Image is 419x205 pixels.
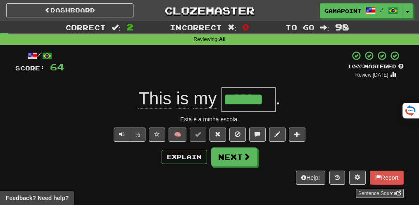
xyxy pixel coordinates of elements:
button: Explain [162,150,207,164]
button: Round history (alt+y) [329,171,345,185]
span: is [176,89,188,109]
span: Open feedback widget [6,194,69,202]
button: Next [211,147,257,166]
button: Ignore sentence (alt+i) [229,128,246,142]
span: . [276,89,281,108]
span: GamaPoint [324,7,362,14]
span: Correct [65,23,106,31]
span: my [193,89,217,109]
button: Reset to 0% Mastered (alt+r) [209,128,226,142]
button: 🧠 [169,128,186,142]
button: Discuss sentence (alt+u) [249,128,266,142]
button: Add to collection (alt+a) [289,128,305,142]
span: To go [286,23,314,31]
span: : [112,24,121,31]
button: Play sentence audio (ctl+space) [114,128,130,142]
span: / [380,7,384,12]
span: Incorrect [170,23,222,31]
span: : [320,24,329,31]
span: : [228,24,237,31]
div: Mastered [348,63,404,70]
span: Score: [15,65,45,72]
span: 2 [126,22,133,32]
button: Set this sentence to 100% Mastered (alt+m) [190,128,206,142]
a: Clozemaster [146,3,273,18]
button: Favorite sentence (alt+f) [149,128,165,142]
span: 100 % [348,63,364,70]
span: 64 [50,62,64,72]
button: Report [370,171,404,185]
a: Dashboard [6,3,133,17]
span: This [138,89,171,109]
button: Help! [296,171,325,185]
button: Edit sentence (alt+d) [269,128,286,142]
div: / [15,51,64,61]
span: 0 [242,22,249,32]
small: Review: [DATE] [355,72,388,78]
span: 98 [335,22,349,32]
div: Esta é a minha escola. [15,115,404,123]
a: Sentence Source [356,189,404,198]
div: Text-to-speech controls [112,128,145,142]
button: ½ [130,128,145,142]
strong: All [219,36,226,42]
a: GamaPoint / [320,3,402,18]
